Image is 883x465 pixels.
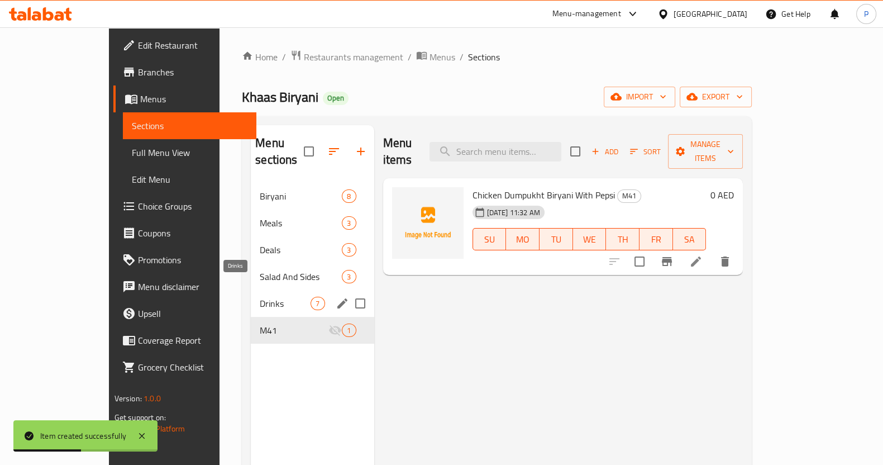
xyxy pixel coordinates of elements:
[416,50,455,64] a: Menus
[132,146,247,159] span: Full Menu View
[140,92,247,106] span: Menus
[483,207,545,218] span: [DATE] 11:32 AM
[138,307,247,320] span: Upsell
[334,295,351,312] button: edit
[113,59,256,86] a: Branches
[138,226,247,240] span: Coupons
[653,248,680,275] button: Branch-specific-item
[113,327,256,354] a: Coverage Report
[260,189,342,203] span: Biryani
[552,7,621,21] div: Menu-management
[260,270,342,283] span: Salad And Sides
[342,243,356,257] div: items
[114,391,142,406] span: Version:
[618,189,641,202] span: M41
[123,112,256,139] a: Sections
[383,135,417,168] h2: Menu items
[342,216,356,230] div: items
[311,298,324,309] span: 7
[680,87,752,107] button: export
[138,200,247,213] span: Choice Groups
[113,246,256,273] a: Promotions
[304,50,403,64] span: Restaurants management
[623,143,668,160] span: Sort items
[114,410,166,425] span: Get support on:
[123,139,256,166] a: Full Menu View
[260,297,311,310] span: Drinks
[604,87,675,107] button: import
[323,93,349,103] span: Open
[472,228,507,250] button: SU
[113,273,256,300] a: Menu disclaimer
[677,231,702,248] span: SA
[138,253,247,267] span: Promotions
[630,145,661,158] span: Sort
[113,32,256,59] a: Edit Restaurant
[138,39,247,52] span: Edit Restaurant
[251,183,374,210] div: Biryani8
[429,50,455,64] span: Menus
[251,178,374,348] nav: Menu sections
[342,189,356,203] div: items
[606,228,639,250] button: TH
[323,92,349,105] div: Open
[138,65,247,79] span: Branches
[251,290,374,317] div: Drinks7edit
[564,140,587,163] span: Select section
[627,143,664,160] button: Sort
[290,50,403,64] a: Restaurants management
[321,138,347,165] span: Sort sections
[132,119,247,132] span: Sections
[673,228,707,250] button: SA
[689,255,703,268] a: Edit menu item
[260,324,328,337] span: M41
[342,191,355,202] span: 8
[573,228,607,250] button: WE
[544,231,569,248] span: TU
[342,324,356,337] div: items
[674,8,747,20] div: [GEOGRAPHIC_DATA]
[644,231,669,248] span: FR
[242,50,278,64] a: Home
[613,90,666,104] span: import
[242,50,752,64] nav: breadcrumb
[468,50,500,64] span: Sections
[138,280,247,293] span: Menu disclaimer
[628,250,651,273] span: Select to update
[478,231,502,248] span: SU
[392,187,464,259] img: Chicken Dumpukht Biryani With Pepsi
[668,134,743,169] button: Manage items
[610,231,635,248] span: TH
[138,360,247,374] span: Grocery Checklist
[342,218,355,229] span: 3
[506,228,540,250] button: MO
[144,391,161,406] span: 1.0.0
[689,90,743,104] span: export
[113,220,256,246] a: Coupons
[677,137,734,165] span: Manage items
[639,228,673,250] button: FR
[113,86,256,112] a: Menus
[617,189,641,203] div: M41
[138,334,247,347] span: Coverage Report
[864,8,868,20] span: P
[113,193,256,220] a: Choice Groups
[429,142,561,162] input: search
[540,228,573,250] button: TU
[311,297,324,310] div: items
[712,248,738,275] button: delete
[342,325,355,336] span: 1
[590,145,620,158] span: Add
[510,231,535,248] span: MO
[132,173,247,186] span: Edit Menu
[342,270,356,283] div: items
[587,143,623,160] span: Add item
[297,140,321,163] span: Select all sections
[113,300,256,327] a: Upsell
[342,272,355,282] span: 3
[113,354,256,381] a: Grocery Checklist
[342,245,355,255] span: 3
[282,50,286,64] li: /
